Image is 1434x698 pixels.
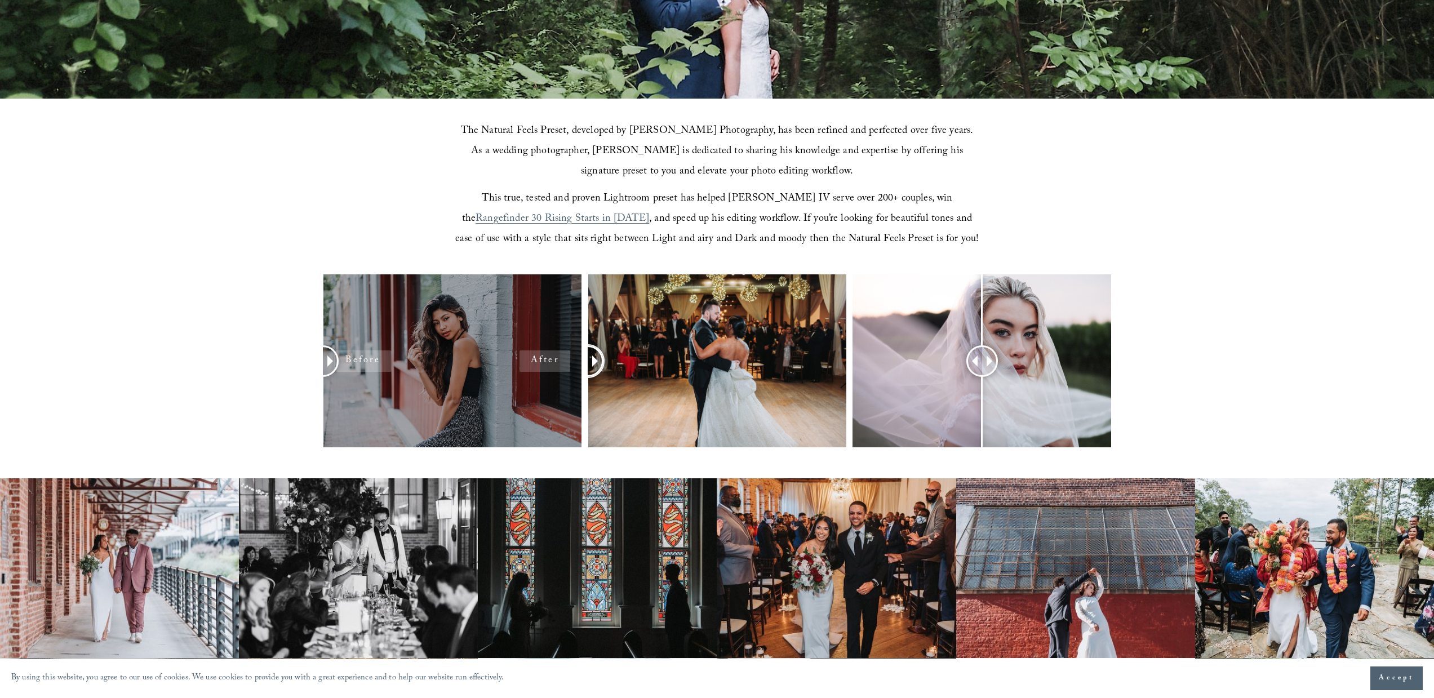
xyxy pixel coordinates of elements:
[956,478,1195,658] img: Raleigh wedding photographer couple dance
[717,478,956,658] img: Rustic Raleigh wedding venue couple down the aisle
[1195,478,1434,658] img: Breathtaking mountain wedding venue in NC
[11,670,504,687] p: By using this website, you agree to our use of cookies. We use cookies to provide you with a grea...
[455,211,979,248] span: , and speed up his editing workflow. If you’re looking for beautiful tones and ease of use with a...
[478,478,717,658] img: Elegant bride and groom first look photography
[1370,666,1423,690] button: Accept
[461,123,976,181] span: The Natural Feels Preset, developed by [PERSON_NAME] Photography, has been refined and perfected ...
[462,190,956,228] span: This true, tested and proven Lightroom preset has helped [PERSON_NAME] IV serve over 200+ couples...
[476,211,649,228] a: Rangefinder 30 Rising Starts in [DATE]
[1379,673,1414,684] span: Accept
[239,478,478,658] img: Best Raleigh wedding venue reception toast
